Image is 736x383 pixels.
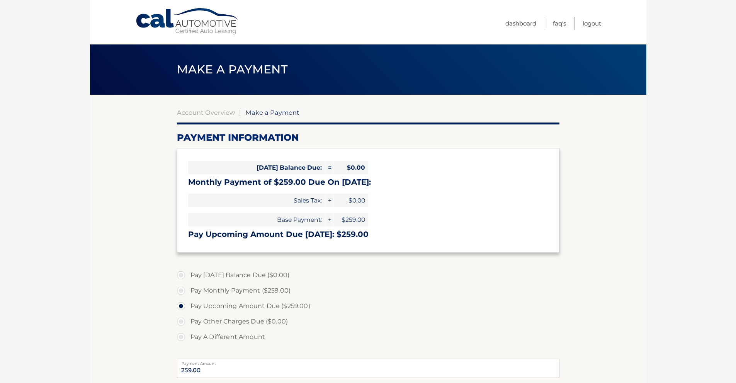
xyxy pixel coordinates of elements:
[239,109,241,116] span: |
[583,17,601,30] a: Logout
[177,62,288,77] span: Make a Payment
[177,132,559,143] h2: Payment Information
[177,283,559,298] label: Pay Monthly Payment ($259.00)
[325,194,333,207] span: +
[177,314,559,329] label: Pay Other Charges Due ($0.00)
[177,298,559,314] label: Pay Upcoming Amount Due ($259.00)
[177,267,559,283] label: Pay [DATE] Balance Due ($0.00)
[333,213,368,226] span: $259.00
[188,230,548,239] h3: Pay Upcoming Amount Due [DATE]: $259.00
[333,194,368,207] span: $0.00
[188,177,548,187] h3: Monthly Payment of $259.00 Due On [DATE]:
[177,359,559,378] input: Payment Amount
[177,109,235,116] a: Account Overview
[325,161,333,174] span: =
[333,161,368,174] span: $0.00
[188,194,325,207] span: Sales Tax:
[177,359,559,365] label: Payment Amount
[188,161,325,174] span: [DATE] Balance Due:
[135,8,240,35] a: Cal Automotive
[177,329,559,345] label: Pay A Different Amount
[245,109,299,116] span: Make a Payment
[325,213,333,226] span: +
[553,17,566,30] a: FAQ's
[188,213,325,226] span: Base Payment:
[505,17,536,30] a: Dashboard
